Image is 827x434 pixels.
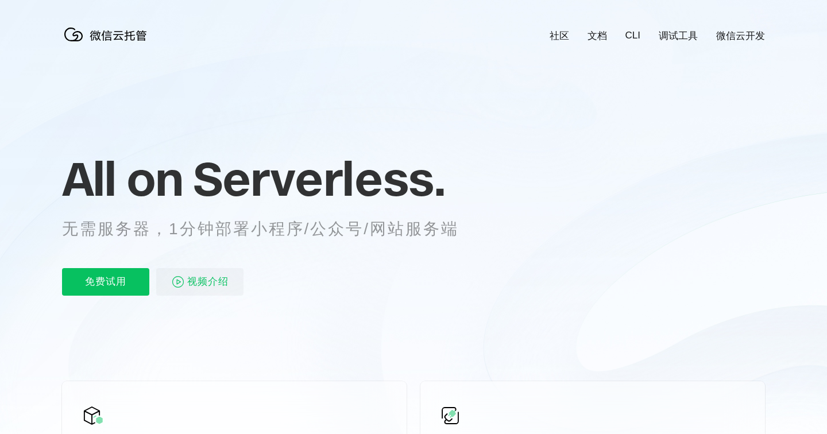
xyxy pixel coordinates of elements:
p: 无需服务器，1分钟部署小程序/公众号/网站服务端 [62,218,480,241]
span: All on [62,150,182,207]
a: 文档 [588,29,607,42]
a: 调试工具 [659,29,698,42]
a: CLI [625,30,640,41]
p: 免费试用 [62,268,149,296]
span: 视频介绍 [187,268,229,296]
a: 社区 [550,29,569,42]
img: video_play.svg [171,275,185,289]
span: Serverless. [193,150,445,207]
a: 微信云托管 [62,38,154,48]
img: 微信云托管 [62,23,154,46]
a: 微信云开发 [716,29,765,42]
